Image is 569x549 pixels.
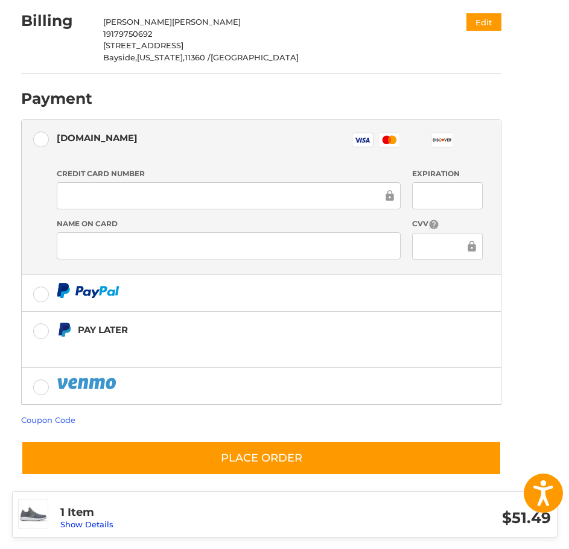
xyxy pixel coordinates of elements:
[60,519,113,529] a: Show Details
[57,322,72,337] img: Pay Later icon
[21,11,92,30] h2: Billing
[211,52,299,62] span: [GEOGRAPHIC_DATA]
[21,441,501,475] button: Place Order
[103,17,172,27] span: [PERSON_NAME]
[137,52,185,62] span: [US_STATE],
[103,29,152,39] span: 19179750692
[466,13,501,31] button: Edit
[103,40,183,50] span: [STREET_ADDRESS]
[172,17,241,27] span: [PERSON_NAME]
[21,415,75,425] a: Coupon Code
[185,52,211,62] span: 11360 /
[57,342,309,353] iframe: PayPal Message 1
[19,500,48,528] img: Puma Men's Ignite Articulate Golf Shoes - Puma Silver/Quiet Shade
[60,506,306,519] h3: 1 Item
[305,509,551,527] h3: $51.49
[57,283,119,298] img: PayPal icon
[78,320,309,340] div: Pay Later
[412,168,483,179] label: Expiration
[412,218,483,230] label: CVV
[57,168,401,179] label: Credit Card Number
[57,128,138,148] div: [DOMAIN_NAME]
[57,376,118,391] img: PayPal icon
[57,218,401,229] label: Name on Card
[103,52,137,62] span: Bayside,
[21,89,92,108] h2: Payment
